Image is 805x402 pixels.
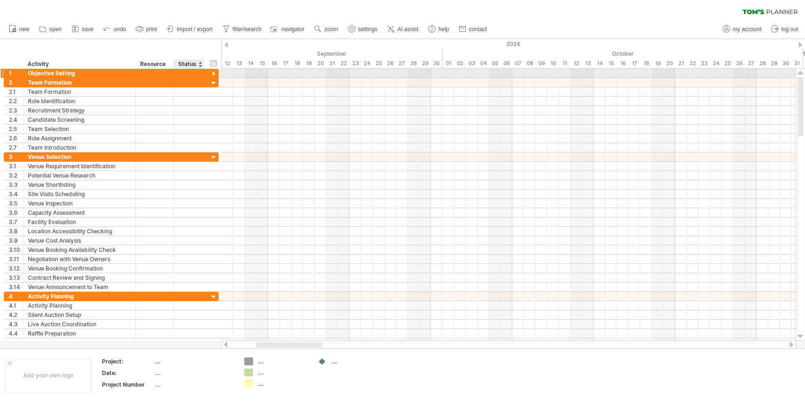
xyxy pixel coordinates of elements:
[28,264,131,273] div: Venue Booking Confirmation
[408,59,419,68] div: Saturday, 28 September 2024
[28,310,131,319] div: Silent Auction Setup
[155,381,233,389] div: ....
[469,26,487,33] span: contact
[177,26,213,33] span: import / export
[9,217,23,226] div: 3.7
[722,59,733,68] div: Friday, 25 October 2024
[443,59,454,68] div: Tuesday, 1 October 2024
[780,59,792,68] div: Wednesday, 30 October 2024
[146,26,157,33] span: print
[512,59,524,68] div: Monday, 7 October 2024
[9,255,23,264] div: 3.11
[9,338,23,347] div: 4.5
[28,283,131,291] div: Venue Announcement to Team
[733,26,761,33] span: my account
[7,23,32,35] a: new
[768,59,780,68] div: Tuesday, 29 October 2024
[9,78,23,87] div: 2
[134,23,160,35] a: print
[315,59,326,68] div: Friday, 20 September 2024
[9,283,23,291] div: 3.14
[9,190,23,198] div: 3.4
[443,49,803,59] div: October 2024
[268,59,280,68] div: Monday, 16 September 2024
[489,59,501,68] div: Saturday, 5 October 2024
[9,320,23,329] div: 4.3
[9,310,23,319] div: 4.2
[114,26,126,33] span: undo
[384,59,396,68] div: Thursday, 26 September 2024
[9,208,23,217] div: 3.6
[582,59,594,68] div: Sunday, 13 October 2024
[331,357,382,365] div: ....
[385,23,421,35] a: AI assist
[9,69,23,78] div: 1
[9,171,23,180] div: 3.2
[396,59,408,68] div: Friday, 27 September 2024
[536,59,547,68] div: Wednesday, 9 October 2024
[9,162,23,171] div: 3.1
[710,59,722,68] div: Thursday, 24 October 2024
[280,59,291,68] div: Tuesday, 17 September 2024
[698,59,710,68] div: Wednesday, 23 October 2024
[9,97,23,105] div: 2.2
[312,23,341,35] a: zoom
[757,59,768,68] div: Monday, 28 October 2024
[426,23,452,35] a: help
[687,59,698,68] div: Tuesday, 22 October 2024
[28,301,131,310] div: Activity Planning
[28,245,131,254] div: Venue Booking Availability Check
[291,59,303,68] div: Wednesday, 18 September 2024
[28,236,131,245] div: Venue Cost Analysis
[28,134,131,143] div: Role Assignment
[675,59,687,68] div: Monday, 21 October 2024
[456,23,490,35] a: contact
[9,301,23,310] div: 4.1
[9,245,23,254] div: 3.10
[361,59,373,68] div: Tuesday, 24 September 2024
[178,59,199,69] div: Status
[629,59,640,68] div: Thursday, 17 October 2024
[19,26,29,33] span: new
[9,125,23,133] div: 2.5
[652,59,664,68] div: Saturday, 19 October 2024
[28,171,131,180] div: Potential Venue Research
[524,59,536,68] div: Tuesday, 8 October 2024
[419,59,431,68] div: Sunday, 29 September 2024
[164,23,215,35] a: import / export
[781,26,798,33] span: log out
[594,59,605,68] div: Monday, 14 October 2024
[28,180,131,189] div: Venue Shortlisting
[9,273,23,282] div: 3.13
[720,23,764,35] a: my account
[28,217,131,226] div: Facility Evaluation
[28,143,131,152] div: Team Introduction
[745,59,757,68] div: Sunday, 27 October 2024
[94,49,443,59] div: September 2024
[346,23,380,35] a: settings
[28,273,131,282] div: Contract Review and Signing
[9,227,23,236] div: 3.8
[617,59,629,68] div: Wednesday, 16 October 2024
[155,357,233,365] div: ....
[258,357,309,365] div: ....
[220,23,264,35] a: filter/search
[324,26,338,33] span: zoom
[82,26,94,33] span: save
[397,26,418,33] span: AI assist
[155,369,233,377] div: ....
[373,59,384,68] div: Wednesday, 25 September 2024
[28,190,131,198] div: Site Visits Scheduling
[664,59,675,68] div: Sunday, 20 October 2024
[269,23,307,35] a: navigator
[349,59,361,68] div: Monday, 23 September 2024
[28,125,131,133] div: Team Selection
[282,26,304,33] span: navigator
[28,162,131,171] div: Venue Requirement Identification
[233,26,262,33] span: filter/search
[28,208,131,217] div: Capacity Assessment
[9,292,23,301] div: 4
[101,23,129,35] a: undo
[570,59,582,68] div: Saturday, 12 October 2024
[792,59,803,68] div: Thursday, 31 October 2024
